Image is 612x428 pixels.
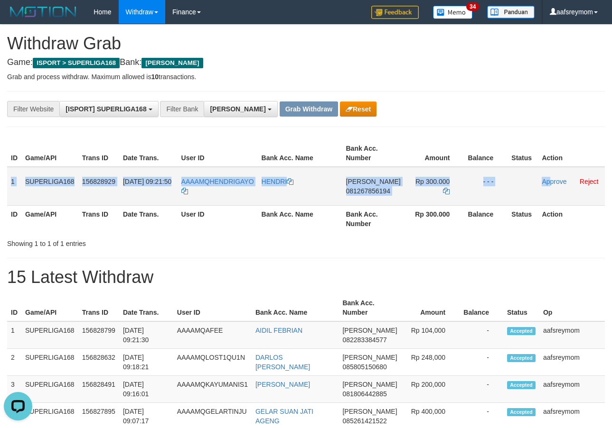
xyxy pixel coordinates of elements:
[7,235,248,248] div: Showing 1 to 1 of 1 entries
[7,205,21,232] th: ID
[173,294,252,321] th: User ID
[21,167,78,206] td: SUPERLIGA168
[7,140,21,167] th: ID
[21,376,78,403] td: SUPERLIGA168
[21,349,78,376] td: SUPERLIGA168
[181,178,254,185] span: AAAAMQHENDRIGAYO
[503,294,539,321] th: Status
[508,140,538,167] th: Status
[7,5,79,19] img: MOTION_logo.png
[7,294,21,321] th: ID
[204,101,277,117] button: [PERSON_NAME]
[21,140,78,167] th: Game/API
[7,349,21,376] td: 2
[443,187,450,195] a: Copy 300000 to clipboard
[178,140,258,167] th: User ID
[346,187,390,195] span: Copy 081267856194 to clipboard
[342,381,397,388] span: [PERSON_NAME]
[7,167,21,206] td: 1
[119,349,173,376] td: [DATE] 09:18:21
[21,294,78,321] th: Game/API
[342,354,397,361] span: [PERSON_NAME]
[371,6,419,19] img: Feedback.jpg
[173,321,252,349] td: AAAAMQAFEE
[7,58,605,67] h4: Game: Bank:
[342,327,397,334] span: [PERSON_NAME]
[7,268,605,287] h1: 15 Latest Withdraw
[78,294,119,321] th: Trans ID
[21,205,78,232] th: Game/API
[464,140,508,167] th: Balance
[119,205,178,232] th: Date Trans.
[342,205,405,232] th: Bank Acc. Number
[580,178,599,185] a: Reject
[66,105,146,113] span: [ISPORT] SUPERLIGA168
[507,327,536,335] span: Accepted
[460,321,503,349] td: -
[4,4,32,32] button: Open LiveChat chat widget
[7,321,21,349] td: 1
[539,294,605,321] th: Op
[342,336,386,344] span: Copy 082283384577 to clipboard
[255,408,313,425] a: GELAR SUAN JATI AGENG
[21,321,78,349] td: SUPERLIGA168
[346,178,401,185] span: [PERSON_NAME]
[401,321,460,349] td: Rp 104,000
[542,178,566,185] a: Approve
[464,205,508,232] th: Balance
[119,140,178,167] th: Date Trans.
[460,294,503,321] th: Balance
[342,363,386,371] span: Copy 085805150680 to clipboard
[342,390,386,398] span: Copy 081806442885 to clipboard
[78,140,119,167] th: Trans ID
[7,101,59,117] div: Filter Website
[280,101,338,117] button: Grab Withdraw
[173,349,252,376] td: AAAAMQLOST1QU1N
[405,205,464,232] th: Rp 300.000
[415,178,450,185] span: Rp 300.000
[405,140,464,167] th: Amount
[539,321,605,349] td: aafsreymom
[258,140,342,167] th: Bank Acc. Name
[255,381,310,388] a: [PERSON_NAME]
[78,321,119,349] td: 156828799
[539,376,605,403] td: aafsreymom
[460,376,503,403] td: -
[181,178,254,195] a: AAAAMQHENDRIGAYO
[59,101,158,117] button: [ISPORT] SUPERLIGA168
[538,205,605,232] th: Action
[78,376,119,403] td: 156828491
[141,58,203,68] span: [PERSON_NAME]
[507,381,536,389] span: Accepted
[255,327,302,334] a: AIDIL FEBRIAN
[119,321,173,349] td: [DATE] 09:21:30
[507,408,536,416] span: Accepted
[7,376,21,403] td: 3
[401,376,460,403] td: Rp 200,000
[340,101,377,117] button: Reset
[78,205,119,232] th: Trans ID
[342,408,397,415] span: [PERSON_NAME]
[33,58,120,68] span: ISPORT > SUPERLIGA168
[119,376,173,403] td: [DATE] 09:16:01
[466,2,479,11] span: 34
[78,349,119,376] td: 156828632
[173,376,252,403] td: AAAAMQKAYUMANIS1
[507,354,536,362] span: Accepted
[7,72,605,82] p: Grab and process withdraw. Maximum allowed is transactions.
[433,6,473,19] img: Button%20Memo.svg
[119,294,173,321] th: Date Trans.
[255,354,310,371] a: DARLOS [PERSON_NAME]
[151,73,159,81] strong: 10
[258,205,342,232] th: Bank Acc. Name
[464,167,508,206] td: - - -
[401,294,460,321] th: Amount
[401,349,460,376] td: Rp 248,000
[160,101,204,117] div: Filter Bank
[178,205,258,232] th: User ID
[123,178,171,185] span: [DATE] 09:21:50
[538,140,605,167] th: Action
[82,178,115,185] span: 156828929
[487,6,535,18] img: panduan.png
[339,294,401,321] th: Bank Acc. Number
